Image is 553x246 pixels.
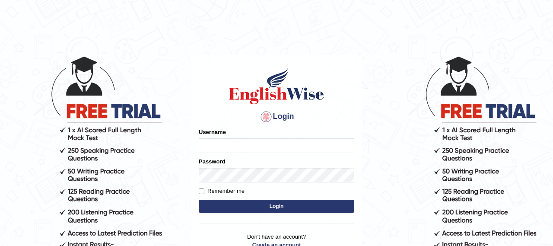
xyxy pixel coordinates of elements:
[199,157,225,166] label: Password
[227,67,326,105] img: Logo of English Wise sign in for intelligent practice with AI
[199,188,204,194] input: Remember me
[199,187,245,195] label: Remember me
[199,200,354,213] button: Login
[199,110,354,124] h4: Login
[199,128,226,136] label: Username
